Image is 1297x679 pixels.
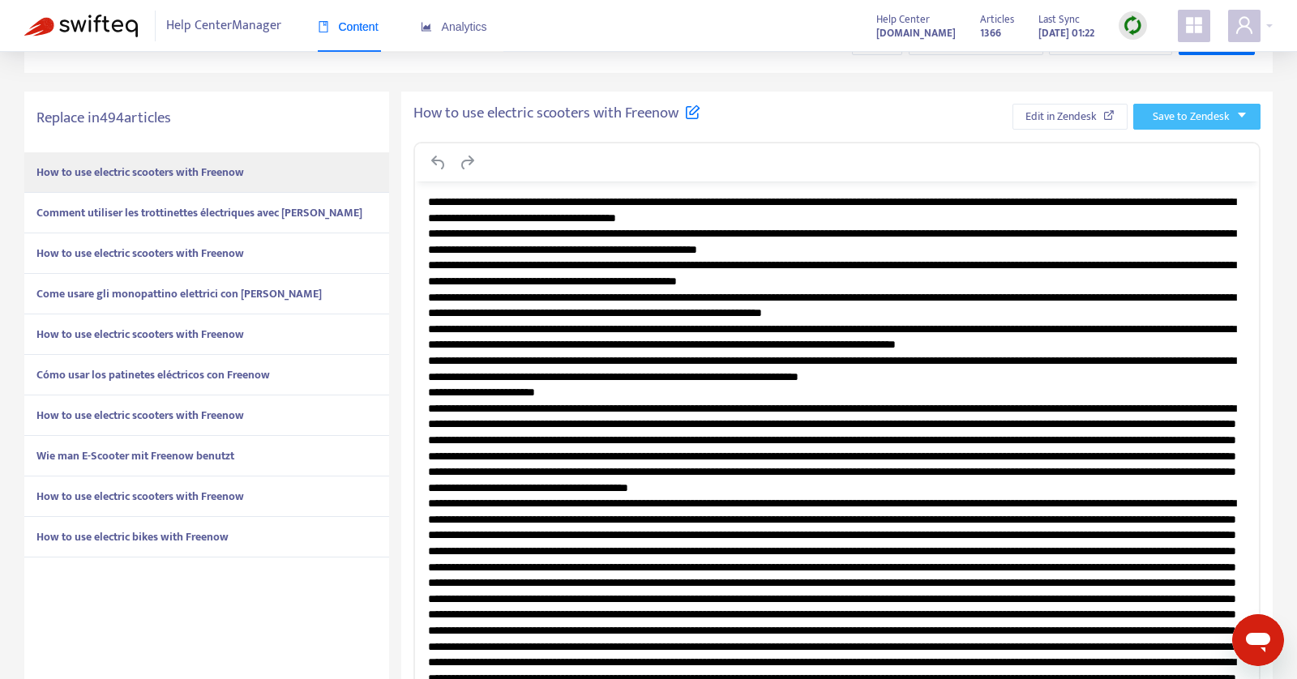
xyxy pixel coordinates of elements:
img: Swifteq [24,15,138,37]
img: sync.dc5367851b00ba804db3.png [1123,15,1143,36]
iframe: Button to launch messaging window, conversation in progress [1232,614,1284,666]
h5: Replace in 494 articles [36,109,377,128]
button: Redo [453,152,481,174]
strong: 1366 [980,24,1001,42]
span: caret-down [1236,109,1248,121]
span: book [318,21,329,32]
span: user [1235,15,1254,35]
strong: Cómo usar los patinetes eléctricos con Freenow [36,365,270,384]
button: Save to Zendeskcaret-down [1133,104,1261,130]
strong: How to use electric scooters with Freenow [36,244,244,263]
strong: [DATE] 01:22 [1038,24,1094,42]
span: appstore [1184,15,1204,35]
strong: How to use electric scooters with Freenow [36,487,244,506]
span: Content [318,20,379,33]
h5: How to use electric scooters with Freenow [413,104,700,124]
span: Last Sync [1038,11,1080,28]
strong: Wie man E-Scooter mit Freenow benutzt [36,446,234,465]
strong: Come usare gli monopattino elettrici con [PERSON_NAME] [36,284,322,303]
span: Save to Zendesk [1153,108,1230,126]
span: Help Center Manager [166,11,281,41]
strong: Comment utiliser les trottinettes électriques avec [PERSON_NAME] [36,203,362,222]
span: Analytics [421,20,487,33]
strong: How to use electric scooters with Freenow [36,325,244,344]
strong: How to use electric scooters with Freenow [36,406,244,425]
span: Help Center [876,11,930,28]
strong: How to use electric scooters with Freenow [36,163,244,181]
span: Articles [980,11,1014,28]
button: Undo [425,152,452,174]
strong: How to use electric bikes with Freenow [36,527,229,546]
a: [DOMAIN_NAME] [876,23,956,42]
span: Edit in Zendesk [1025,108,1097,126]
button: Edit in Zendesk [1012,104,1128,130]
span: area-chart [421,21,432,32]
